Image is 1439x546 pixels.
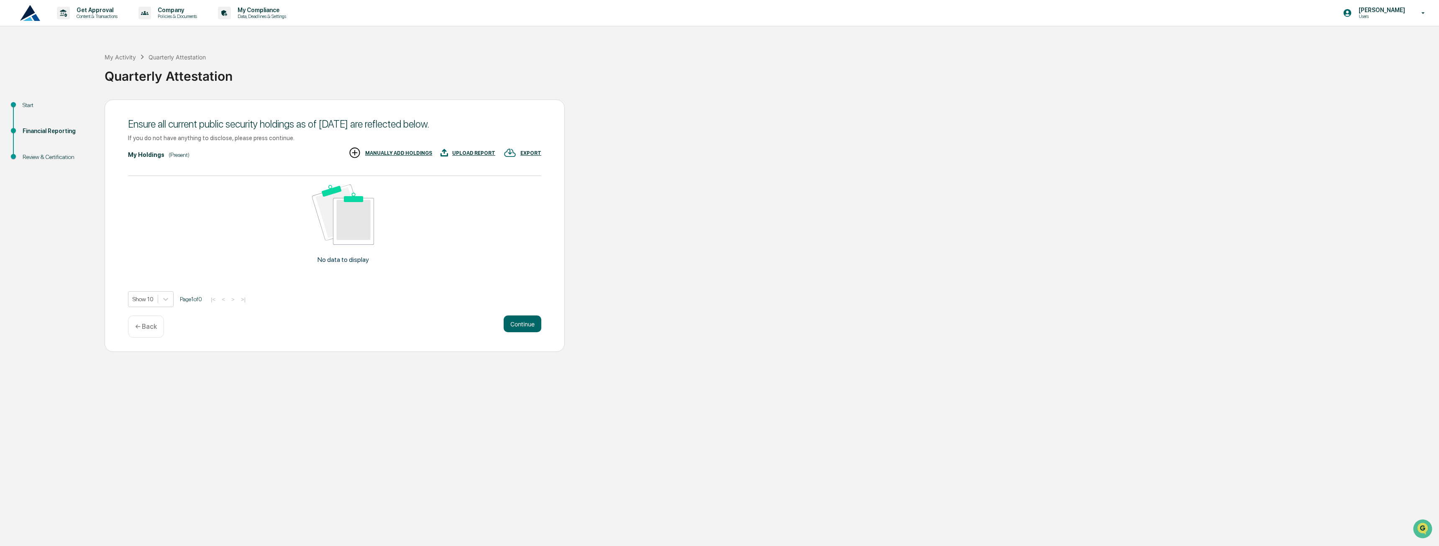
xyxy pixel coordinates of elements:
[5,102,57,117] a: 🖐️Preclearance
[169,151,189,158] div: (Present)
[23,127,91,136] div: Financial Reporting
[28,64,137,72] div: Start new chat
[348,146,361,159] img: MANUALLY ADD HOLDINGS
[128,118,541,130] div: Ensure all current public security holdings as of [DATE] are reflected below.
[219,296,228,303] button: <
[1352,7,1409,13] p: [PERSON_NAME]
[17,105,54,114] span: Preclearance
[452,150,495,156] div: UPLOAD REPORT
[231,13,290,19] p: Data, Deadlines & Settings
[5,118,56,133] a: 🔎Data Lookup
[1352,13,1409,19] p: Users
[70,7,122,13] p: Get Approval
[229,296,237,303] button: >
[151,7,201,13] p: Company
[208,296,218,303] button: |<
[1412,518,1435,541] iframe: Open customer support
[23,153,91,161] div: Review & Certification
[238,296,248,303] button: >|
[8,18,152,31] p: How can we help?
[142,67,152,77] button: Start new chat
[318,256,369,264] p: No data to display
[135,323,157,331] p: ← Back
[365,150,432,156] div: MANUALLY ADD HOLDINGS
[69,105,104,114] span: Attestations
[504,315,541,332] button: Continue
[23,101,91,110] div: Start
[128,134,541,141] div: If you do not have anything to disclose, please press continue.
[70,13,122,19] p: Content & Transactions
[149,54,206,61] div: Quarterly Attestation
[28,72,106,79] div: We're available if you need us!
[180,296,202,302] span: Page 1 of 0
[520,150,541,156] div: EXPORT
[61,106,67,113] div: 🗄️
[83,142,101,148] span: Pylon
[8,122,15,129] div: 🔎
[105,54,136,61] div: My Activity
[504,146,516,159] img: EXPORT
[151,13,201,19] p: Policies & Documents
[20,5,40,21] img: logo
[312,185,374,245] img: No data
[59,141,101,148] a: Powered byPylon
[8,106,15,113] div: 🖐️
[17,121,53,130] span: Data Lookup
[440,146,448,159] img: UPLOAD REPORT
[8,64,23,79] img: 1746055101610-c473b297-6a78-478c-a979-82029cc54cd1
[105,62,1435,84] div: Quarterly Attestation
[231,7,290,13] p: My Compliance
[128,151,164,158] div: My Holdings
[57,102,107,117] a: 🗄️Attestations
